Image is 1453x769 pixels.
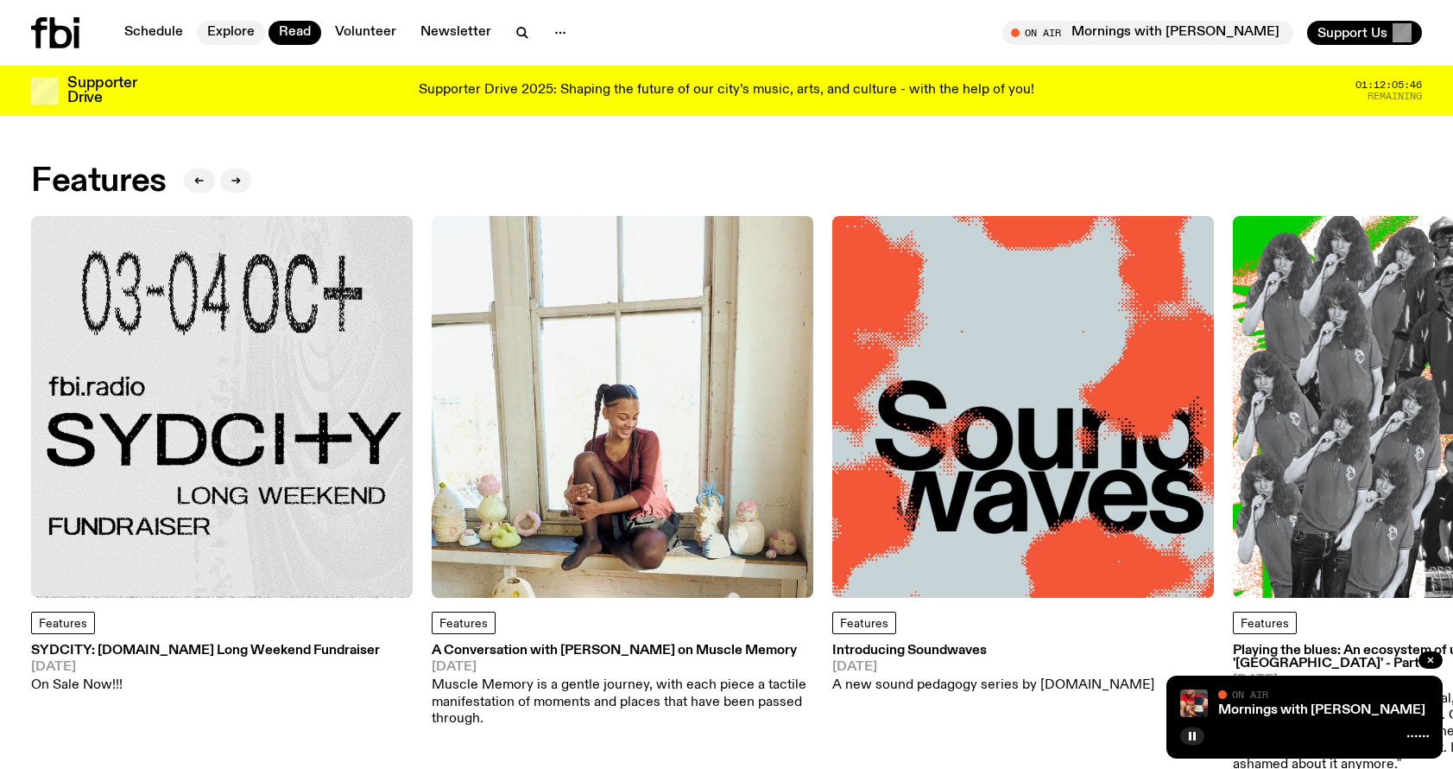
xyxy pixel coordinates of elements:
[67,76,136,105] h3: Supporter Drive
[197,21,265,45] a: Explore
[840,618,888,630] span: Features
[31,661,380,674] span: [DATE]
[1317,25,1387,41] span: Support Us
[1002,21,1293,45] button: On AirMornings with [PERSON_NAME]
[432,612,496,634] a: Features
[31,612,95,634] a: Features
[832,645,1154,695] a: Introducing Soundwaves[DATE]A new sound pedagogy series by [DOMAIN_NAME]
[832,645,1154,658] h3: Introducing Soundwaves
[39,618,87,630] span: Features
[31,645,380,658] h3: SYDCITY: [DOMAIN_NAME] Long Weekend Fundraiser
[432,645,813,728] a: A Conversation with [PERSON_NAME] on Muscle Memory[DATE]Muscle Memory is a gentle journey, with e...
[1233,612,1297,634] a: Features
[439,618,488,630] span: Features
[31,166,167,197] h2: Features
[268,21,321,45] a: Read
[419,83,1034,99] p: Supporter Drive 2025: Shaping the future of our city’s music, arts, and culture - with the help o...
[1355,80,1422,90] span: 01:12:05:46
[832,661,1154,674] span: [DATE]
[31,216,413,598] img: Black text on gray background. Reading top to bottom: 03-04 OCT. fbi.radio SYDCITY LONG WEEKEND F...
[31,645,380,695] a: SYDCITY: [DOMAIN_NAME] Long Weekend Fundraiser[DATE]On Sale Now!!!
[832,612,896,634] a: Features
[832,216,1214,598] img: The text Sound waves, with one word stacked upon another, in black text on a bluish-gray backgrou...
[432,677,813,728] p: Muscle Memory is a gentle journey, with each piece a tactile manifestation of moments and places ...
[1368,92,1422,101] span: Remaining
[432,645,813,658] h3: A Conversation with [PERSON_NAME] on Muscle Memory
[325,21,407,45] a: Volunteer
[432,661,813,674] span: [DATE]
[1218,703,1425,717] a: Mornings with [PERSON_NAME]
[31,677,380,694] p: On Sale Now!!!
[114,21,193,45] a: Schedule
[1241,618,1289,630] span: Features
[1307,21,1422,45] button: Support Us
[1232,689,1268,700] span: On Air
[410,21,502,45] a: Newsletter
[832,677,1154,694] p: A new sound pedagogy series by [DOMAIN_NAME]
